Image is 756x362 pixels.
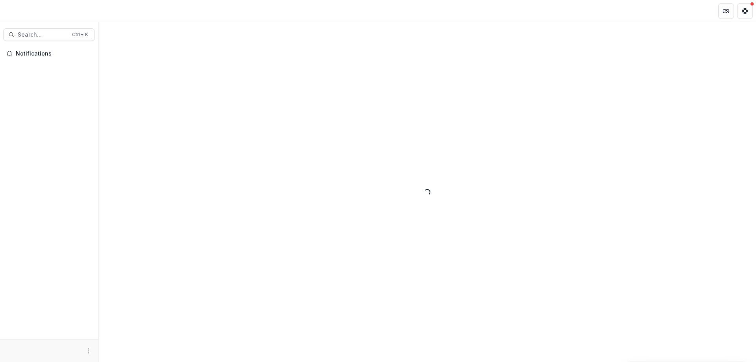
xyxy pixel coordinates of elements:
[84,346,93,356] button: More
[70,30,90,39] div: Ctrl + K
[3,47,95,60] button: Notifications
[737,3,753,19] button: Get Help
[18,32,67,38] span: Search...
[3,28,95,41] button: Search...
[718,3,734,19] button: Partners
[16,50,92,57] span: Notifications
